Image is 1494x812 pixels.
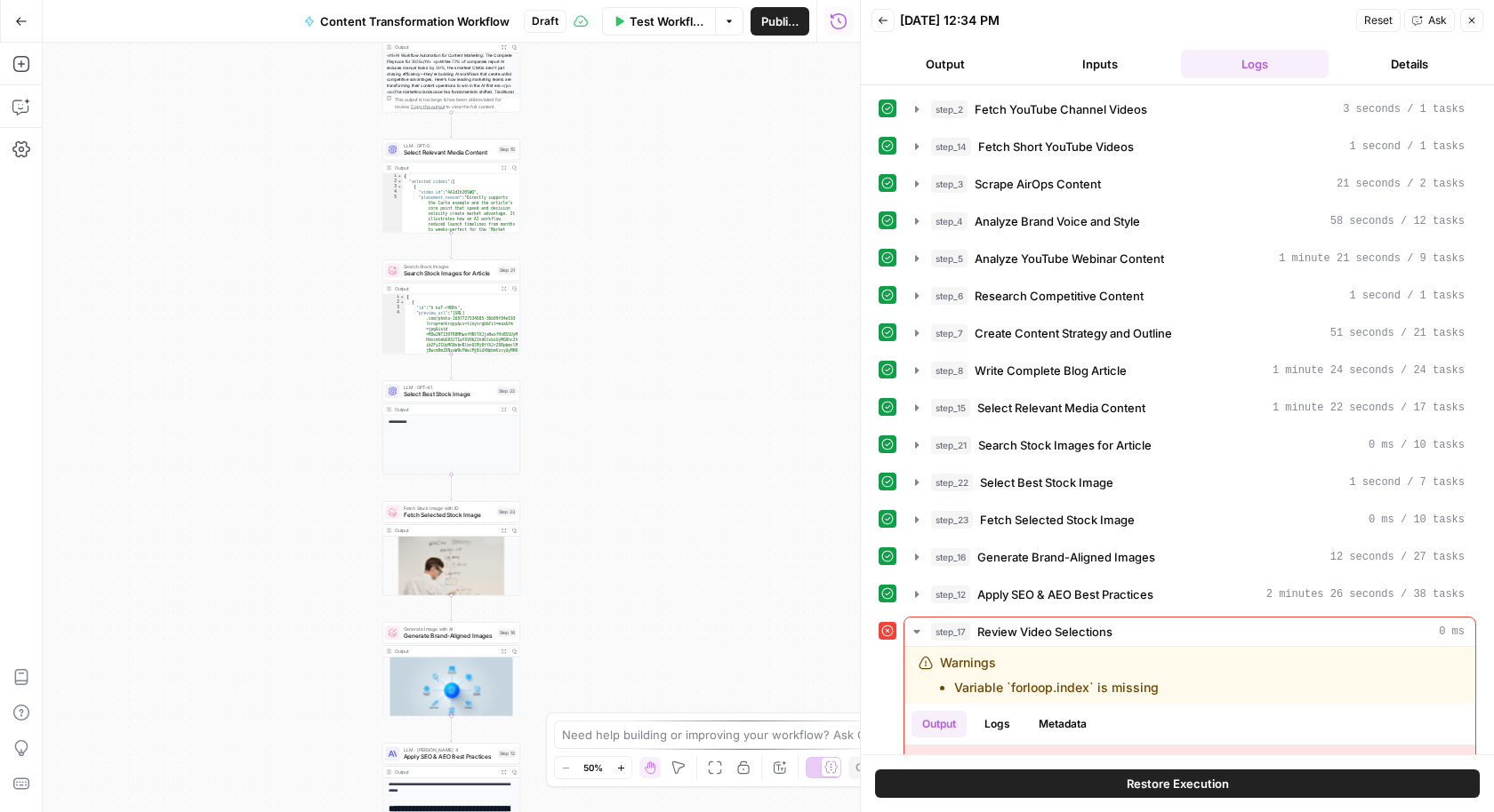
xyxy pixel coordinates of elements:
span: Select Best Stock Image [404,390,494,399]
g: Edge from step_23 to step_16 [450,595,453,621]
span: Restore Execution [1127,775,1229,792]
button: Reset [1356,9,1401,32]
div: 3 [383,305,406,310]
button: 1 minute 24 seconds / 24 tasks [904,356,1475,385]
div: Output [395,164,496,171]
span: Draft [532,13,558,29]
span: step_5 [931,250,968,267]
span: 2 minutes 26 seconds / 38 tasks [1266,586,1465,602]
button: Output [871,50,1019,78]
div: This output is too large & has been abbreviated for review. to view the full content. [395,96,517,110]
g: Edge from step_16 to step_12 [450,716,453,742]
div: Search Stock ImagesSearch Stock Images for ArticleStep 21Output[ { "id":"h_kuT-rHBHs", "preview_u... [382,259,520,354]
span: Analyze YouTube Webinar Content [975,250,1164,267]
div: Warnings [940,654,1159,697]
div: 3 [383,184,403,189]
span: step_15 [931,399,970,417]
img: 8F4EX4Nw1yY.jpg [383,536,520,606]
div: <h1>AI Workflow Automation for Content Marketing: The Complete Playbook for 2025</h1> <p>While 72... [383,52,520,148]
span: Generate Brand-Aligned Images [404,632,494,641]
div: LLM · GPT-4.1Select Best Stock ImageStep 22Output**** **** * [382,380,520,474]
button: Output [912,711,967,737]
span: Create Content Strategy and Outline [975,324,1172,342]
div: Output [395,406,496,413]
span: Fetch Selected Stock Image [404,511,494,520]
button: 12 seconds / 27 tasks [904,543,1475,571]
span: step_21 [931,436,971,454]
button: 58 seconds / 12 tasks [904,207,1475,235]
span: Reset [1364,12,1393,28]
span: Select Relevant Media Content [977,399,1145,417]
span: step_8 [931,362,968,379]
g: Edge from step_22 to step_23 [450,474,453,500]
button: 0 ms / 10 tasks [904,431,1475,459]
button: 1 second / 1 tasks [904,282,1475,310]
div: LLM · GPT-5Select Relevant Media ContentStep 15Output{ "selected_videos":[ { "video_id":"4A1d1h20... [382,139,520,233]
button: Copy [848,756,889,779]
span: 0 ms / 10 tasks [1369,512,1465,528]
span: Select Relevant Media Content [404,148,494,157]
button: 2 minutes 26 seconds / 38 tasks [904,580,1475,609]
span: Apply SEO & AEO Best Practices [404,752,494,761]
div: 1 [383,294,406,299]
span: LLM · GPT-4.1 [404,384,494,391]
g: Edge from step_8 to step_15 [450,112,453,138]
button: Ask [1404,9,1455,32]
div: 4 [383,310,406,363]
div: Step 16 [498,629,517,637]
button: Test Workflow [602,7,715,36]
span: 1 minute 24 seconds / 24 tasks [1273,362,1465,378]
button: 0 ms [904,617,1475,646]
span: step_14 [931,138,971,155]
button: Logs [974,711,1021,737]
button: 1 second / 1 tasks [904,132,1475,161]
span: Publish [761,12,799,30]
span: Toggle code folding, rows 1 through 48 [398,173,403,179]
span: Fetch Stock Image with ID [404,505,494,512]
span: 1 minute 22 seconds / 17 tasks [1273,400,1465,416]
span: Search Stock Images for Article [978,436,1152,454]
span: 58 seconds / 12 tasks [1330,213,1465,229]
div: Output [395,44,496,51]
span: Test Workflow [630,12,704,30]
div: 2 [383,299,406,305]
span: Review Video Selections [977,623,1112,641]
span: Scrape AirOps Content [975,175,1101,193]
g: Edge from step_21 to step_22 [450,354,453,379]
button: 51 seconds / 21 tasks [904,319,1475,347]
span: step_17 [931,623,970,641]
span: Toggle code folding, rows 3 through 8 [398,184,403,189]
span: Fetch Selected Stock Image [980,511,1135,529]
span: step_23 [931,511,973,529]
div: Step 15 [498,146,517,154]
img: image.png [383,657,520,727]
button: Inputs [1026,50,1174,78]
div: 1 [383,173,403,179]
span: 3 seconds / 1 tasks [1343,101,1465,117]
button: Details [1336,50,1483,78]
div: Output [395,768,496,776]
button: 1 minute 21 seconds / 9 tasks [904,244,1475,273]
span: Generate Brand-Aligned Images [977,548,1155,566]
span: step_7 [931,324,968,342]
div: Output<h1>AI Workflow Automation for Content Marketing: The Complete Playbook for 2025</h1> <p>Wh... [382,18,520,112]
span: 50% [583,760,603,775]
span: Search Stock Images for Article [404,269,494,278]
span: Fetch YouTube Channel Videos [975,100,1147,118]
div: Fetch Stock Image with IDFetch Selected Stock ImageStep 23Output [382,501,520,595]
div: Output [395,648,496,655]
button: Logs [1181,50,1329,78]
span: step_6 [931,287,968,305]
span: 51 seconds / 21 tasks [1330,325,1465,341]
button: 21 seconds / 2 tasks [904,170,1475,198]
span: 21 seconds / 2 tasks [1337,176,1465,192]
div: Output [395,285,496,292]
span: LLM · [PERSON_NAME] 4 [404,746,494,753]
button: 0 ms / 10 tasks [904,506,1475,534]
span: 1 second / 1 tasks [1349,288,1465,304]
div: 5 [383,195,403,237]
span: 0 ms [1439,624,1465,640]
span: 12 seconds / 27 tasks [1330,549,1465,565]
span: step_12 [931,585,970,603]
button: Metadata [1028,711,1097,737]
